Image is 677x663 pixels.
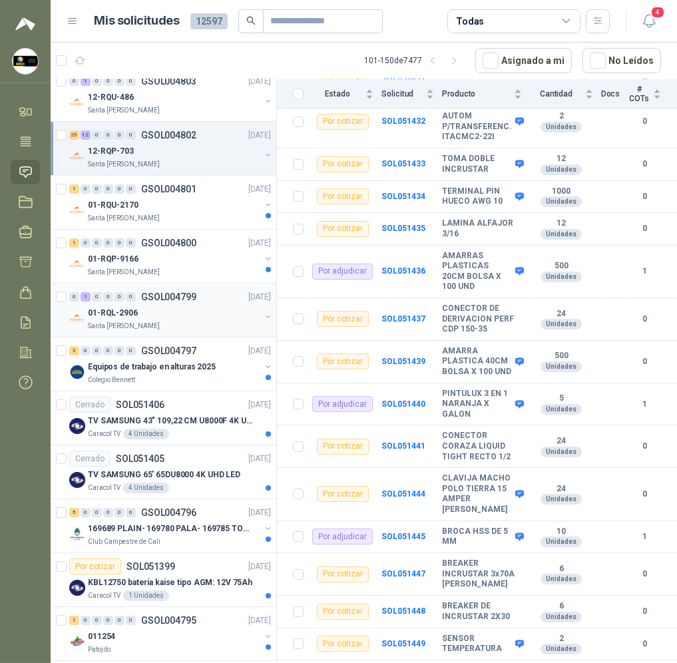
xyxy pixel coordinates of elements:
[442,89,511,99] span: Producto
[69,558,121,574] div: Por cotizar
[81,292,91,302] div: 1
[69,73,274,116] a: 0 1 0 0 0 0 GSOL004803[DATE] Company Logo12-RQU-486Santa [PERSON_NAME]
[88,267,160,278] p: Santa [PERSON_NAME]
[530,564,592,574] b: 6
[69,148,85,164] img: Company Logo
[69,184,79,194] div: 1
[126,184,136,194] div: 0
[530,527,592,537] b: 10
[69,346,79,355] div: 3
[442,154,512,174] b: TOMA DOBLE INCRUSTAR
[541,319,582,330] div: Unidades
[381,192,425,201] a: SOL051434
[88,537,160,547] p: Club Campestre de Cali
[116,400,164,409] p: SOL051406
[530,601,592,612] b: 6
[126,346,136,355] div: 0
[81,508,91,517] div: 0
[13,49,38,74] img: Company Logo
[381,79,442,109] th: Solicitud
[442,186,512,207] b: TERMINAL PIN HUECO AWG 10
[114,238,124,248] div: 0
[317,221,369,237] div: Por cotizar
[381,532,425,541] b: SOL051445
[628,265,661,278] b: 1
[88,375,135,385] p: Colegio Bennett
[103,616,113,625] div: 0
[530,154,592,164] b: 12
[92,292,102,302] div: 0
[248,560,271,573] p: [DATE]
[69,292,79,302] div: 0
[141,238,196,248] p: GSOL004800
[541,164,582,175] div: Unidades
[103,508,113,517] div: 0
[442,634,512,654] b: SENSOR TEMPERATURA
[69,181,274,224] a: 1 0 0 0 0 0 GSOL004801[DATE] Company Logo01-RQU-2170Santa [PERSON_NAME]
[530,484,592,495] b: 24
[103,130,113,140] div: 0
[442,218,522,239] b: LAMINA ALFAJOR 3/16
[126,130,136,140] div: 0
[317,188,369,204] div: Por cotizar
[530,634,592,644] b: 2
[69,397,111,413] div: Cerrado
[381,399,425,409] a: SOL051440
[88,105,160,116] p: Santa [PERSON_NAME]
[628,440,661,453] b: 0
[442,79,530,109] th: Producto
[88,213,160,224] p: Santa [PERSON_NAME]
[381,159,425,168] b: SOL051433
[88,361,216,373] p: Equipos de trabajo en alturas 2025
[530,436,592,447] b: 24
[317,156,369,172] div: Por cotizar
[364,50,465,71] div: 101 - 150 de 7477
[81,130,91,140] div: 12
[456,14,484,29] div: Todas
[317,353,369,369] div: Por cotizar
[312,89,363,99] span: Estado
[92,238,102,248] div: 0
[92,616,102,625] div: 0
[381,639,425,648] b: SOL051449
[541,404,582,415] div: Unidades
[381,357,425,366] a: SOL051439
[92,77,102,86] div: 0
[88,644,111,655] p: Patojito
[541,122,582,132] div: Unidades
[88,523,254,535] p: 169689 PLAIN- 169780 PALA- 169785 TORNILL 169796 C
[541,644,582,654] div: Unidades
[69,580,85,596] img: Company Logo
[248,399,271,411] p: [DATE]
[92,508,102,517] div: 0
[114,292,124,302] div: 0
[628,355,661,368] b: 0
[88,415,254,427] p: TV SAMSUNG 43" 109,22 CM U8000F 4K UHD
[381,606,425,616] a: SOL051448
[530,351,592,361] b: 500
[88,576,252,589] p: KBL12750 batería kaise tipo AGM: 12V 75Ah
[381,266,425,276] a: SOL051436
[88,321,160,331] p: Santa [PERSON_NAME]
[88,145,134,158] p: 12-RQP-703
[381,441,425,451] a: SOL051441
[88,469,240,481] p: TV SAMSUNG 65' 65DU8000 4K UHD LED
[312,396,373,412] div: Por adjudicar
[88,630,115,643] p: 011254
[312,264,373,280] div: Por adjudicar
[442,431,522,462] b: CONECTOR CORAZA LIQUID TIGHT RECTO 1/2
[141,616,196,625] p: GSOL004795
[248,237,271,250] p: [DATE]
[381,569,425,578] a: SOL051447
[103,184,113,194] div: 0
[248,183,271,196] p: [DATE]
[381,489,425,499] b: SOL051444
[541,229,582,240] div: Unidades
[628,568,661,580] b: 0
[81,346,91,355] div: 0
